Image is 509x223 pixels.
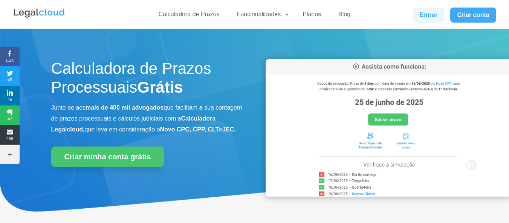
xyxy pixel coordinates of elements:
a: Planos [298,11,326,21]
a: Entrar [413,8,444,23]
a: Funcionalidades [232,11,290,21]
b: JEC. [222,126,236,133]
a: Calculadora de Prazos [154,11,224,21]
b: Calculadora Legalcloud, [51,115,216,133]
img: Legalcloud Logo [13,8,66,19]
a: Criar minha conta grátis [51,147,164,167]
b: Novo CPC, CPP, CLT [160,126,219,133]
a: Criar conta [450,8,496,23]
a: Blog [334,11,355,21]
a: Logo da Legalcloud [13,14,66,20]
b: mais de 400 mil advogados [86,104,164,111]
h1: Calculadora de Prazos Processuais [51,59,243,101]
strong: Grátis [137,78,183,96]
p: Junte-se aos que facilitam a sua contagem de prazos processuais e cálculos judiciais com a que le... [51,102,243,135]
